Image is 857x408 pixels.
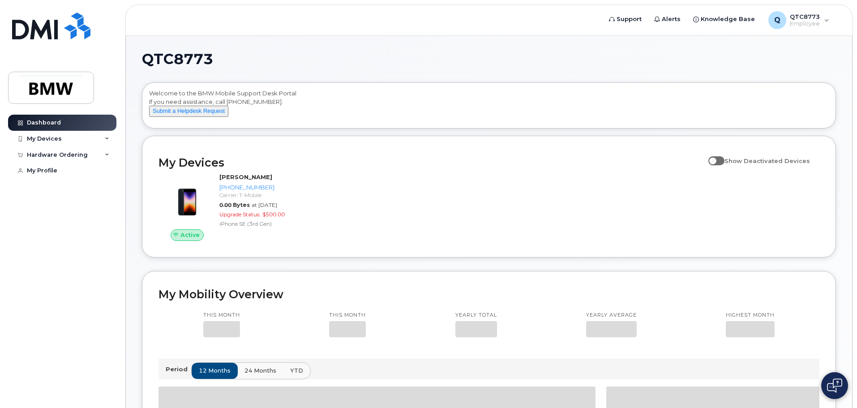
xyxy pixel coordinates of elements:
p: This month [203,312,240,319]
img: Open chat [827,378,842,393]
span: YTD [290,366,303,375]
input: Show Deactivated Devices [708,152,716,159]
span: 24 months [244,366,276,375]
a: Active[PERSON_NAME][PHONE_NUMBER]Carrier: T-Mobile0.00 Bytesat [DATE]Upgrade Status:$500.00iPhone... [159,173,316,241]
button: Submit a Helpdesk Request [149,106,228,117]
strong: [PERSON_NAME] [219,173,272,180]
a: Submit a Helpdesk Request [149,107,228,114]
p: Yearly total [455,312,497,319]
span: QTC8773 [142,52,213,66]
span: Show Deactivated Devices [724,157,810,164]
span: Upgrade Status: [219,211,261,218]
div: iPhone SE (3rd Gen) [219,220,312,228]
h2: My Mobility Overview [159,288,819,301]
p: Period [166,365,191,374]
img: image20231002-3703462-1angbar.jpeg [166,177,209,220]
span: $500.00 [262,211,285,218]
div: [PHONE_NUMBER] [219,183,312,192]
span: 0.00 Bytes [219,202,250,208]
p: Highest month [726,312,775,319]
p: This month [329,312,366,319]
div: Carrier: T-Mobile [219,191,312,199]
div: Welcome to the BMW Mobile Support Desk Portal If you need assistance, call [PHONE_NUMBER]. [149,89,829,125]
span: Active [180,231,200,239]
span: at [DATE] [252,202,277,208]
h2: My Devices [159,156,704,169]
p: Yearly average [586,312,637,319]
